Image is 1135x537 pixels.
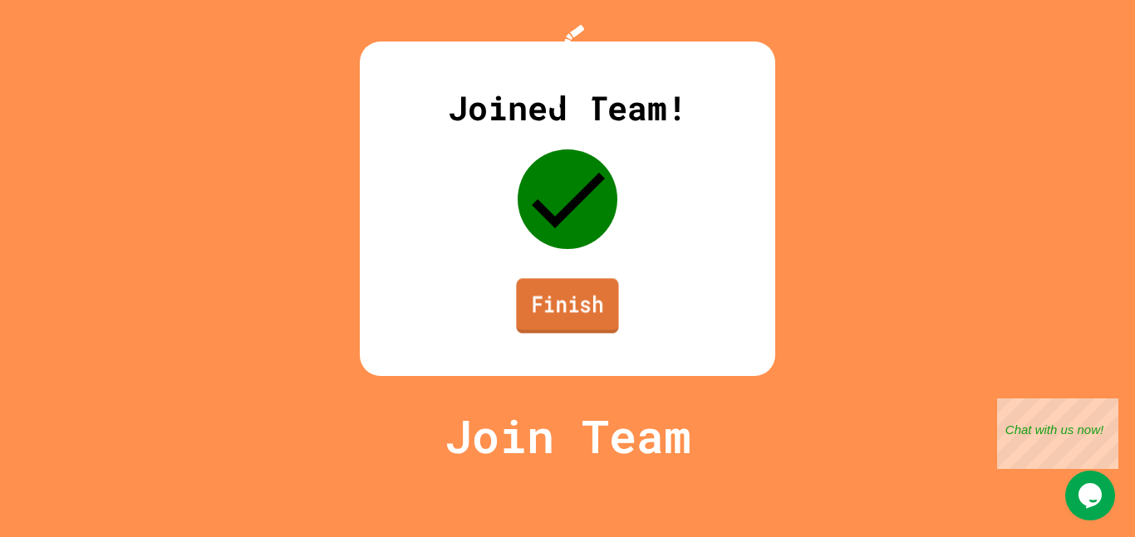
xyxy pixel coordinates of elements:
p: Join Team [445,402,691,471]
iframe: chat widget [997,398,1118,469]
a: Finish [516,278,618,333]
iframe: chat widget [1065,471,1118,520]
img: Logo.svg [534,25,601,109]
